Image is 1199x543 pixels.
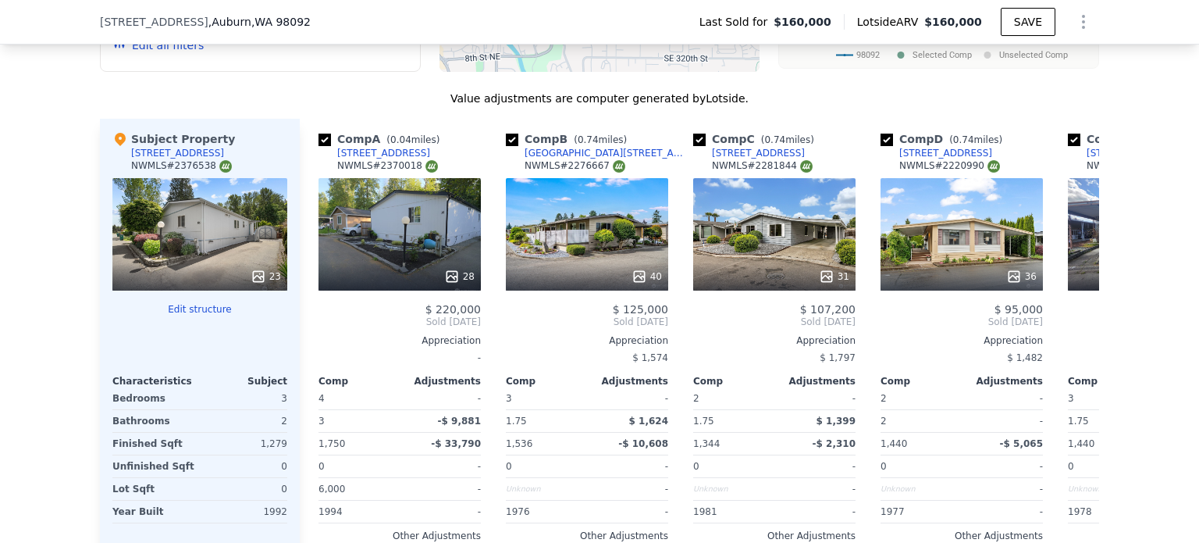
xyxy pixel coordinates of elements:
div: Appreciation [693,334,856,347]
span: 0.74 [764,134,785,145]
div: Comp A [318,131,446,147]
div: - [965,501,1043,523]
div: Bedrooms [112,388,197,409]
div: Comp [506,375,587,388]
img: NWMLS Logo [425,160,438,173]
span: $ 95,000 [994,303,1043,316]
span: 0.74 [578,134,599,145]
span: 0 [1068,461,1074,472]
div: 3 [318,410,397,432]
div: Other Adjustments [318,530,481,542]
div: NWMLS # 2281844 [712,159,813,173]
img: NWMLS Logo [613,160,625,173]
div: Adjustments [962,375,1043,388]
text: 98092 [856,50,880,60]
span: ( miles) [380,134,446,145]
span: Last Sold for [699,14,774,30]
span: Sold [DATE] [881,316,1043,328]
div: Other Adjustments [506,530,668,542]
div: - [777,478,856,500]
div: Subject Property [112,131,235,147]
div: Finished Sqft [112,433,197,455]
div: - [590,478,668,500]
span: -$ 9,881 [438,416,481,427]
span: 0.74 [953,134,974,145]
span: $160,000 [774,14,831,30]
button: Show Options [1068,6,1099,38]
span: 1,440 [1068,438,1094,449]
div: 31 [819,269,849,284]
div: - [965,388,1043,409]
span: $ 1,399 [817,416,856,427]
div: 2 [881,410,959,432]
div: NWMLS # 2363348 [1087,159,1187,173]
span: -$ 2,310 [813,438,856,449]
div: 1.75 [506,410,584,432]
text: 25 [1072,35,1083,46]
div: [GEOGRAPHIC_DATA][STREET_ADDRESS] [525,147,687,159]
div: [STREET_ADDRESS] [131,147,224,159]
span: 0 [506,461,512,472]
a: [GEOGRAPHIC_DATA][STREET_ADDRESS] [506,147,687,159]
span: 3 [506,393,512,404]
div: - [777,388,856,409]
div: Appreciation [506,334,668,347]
span: 0 [318,461,325,472]
div: 36 [1006,269,1037,284]
div: Unknown [881,478,959,500]
div: Subject [200,375,287,388]
div: Comp D [881,131,1009,147]
span: $ 1,797 [820,352,856,363]
button: Edit all filters [113,38,204,53]
span: 1,344 [693,438,720,449]
div: Comp [1068,375,1149,388]
span: $ 220,000 [425,303,481,316]
span: 1,750 [318,438,345,449]
span: 0 [881,461,887,472]
div: Unknown [693,478,771,500]
div: 1978 [1068,501,1146,523]
span: 2 [693,393,699,404]
div: Characteristics [112,375,200,388]
span: $ 1,574 [632,352,668,363]
div: Adjustments [400,375,481,388]
div: 23 [251,269,281,284]
div: 0 [203,455,287,477]
span: -$ 33,790 [431,438,481,449]
div: - [403,501,481,523]
div: - [590,388,668,409]
div: - [403,478,481,500]
div: - [403,388,481,409]
div: Comp [693,375,774,388]
div: [STREET_ADDRESS] [712,147,805,159]
span: , WA 98092 [251,16,311,28]
span: ( miles) [943,134,1009,145]
span: 3 [1068,393,1074,404]
div: Bathrooms [112,410,197,432]
span: ( miles) [755,134,820,145]
span: , Auburn [208,14,311,30]
div: NWMLS # 2220990 [899,159,1000,173]
div: Adjustments [587,375,668,388]
div: - [965,410,1043,432]
div: - [590,455,668,477]
span: $ 107,200 [800,303,856,316]
div: 1977 [881,501,959,523]
div: Year Built [112,501,197,523]
button: SAVE [1001,8,1055,36]
span: Sold [DATE] [693,316,856,328]
button: Edit structure [112,303,287,316]
div: - [403,455,481,477]
span: $ 1,482 [1007,352,1043,363]
span: 1,440 [881,438,907,449]
div: - [318,347,481,369]
div: Other Adjustments [881,530,1043,542]
span: 0.04 [390,134,411,145]
img: NWMLS Logo [800,160,813,173]
span: 6,000 [318,484,345,495]
div: 3 [203,388,287,409]
span: 0 [693,461,699,472]
span: 1,536 [506,438,532,449]
div: 1994 [318,501,397,523]
span: $160,000 [924,16,982,28]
